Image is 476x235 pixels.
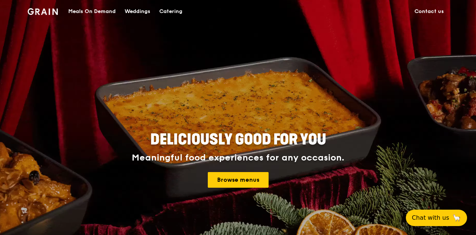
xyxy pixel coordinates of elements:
[120,0,155,23] a: Weddings
[410,0,448,23] a: Contact us
[406,210,467,226] button: Chat with us🦙
[208,172,269,188] a: Browse menus
[28,8,58,15] img: Grain
[159,0,182,23] div: Catering
[104,153,372,163] div: Meaningful food experiences for any occasion.
[68,0,116,23] div: Meals On Demand
[412,213,449,222] span: Chat with us
[452,213,461,222] span: 🦙
[155,0,187,23] a: Catering
[150,131,326,149] span: Deliciously good for you
[125,0,150,23] div: Weddings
